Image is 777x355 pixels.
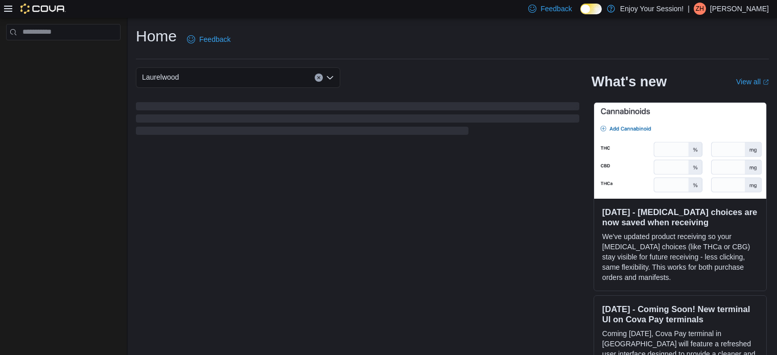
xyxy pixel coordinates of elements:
span: Feedback [199,34,230,44]
h2: What's new [592,74,667,90]
p: We've updated product receiving so your [MEDICAL_DATA] choices (like THCa or CBG) stay visible fo... [602,231,758,282]
h1: Home [136,26,177,46]
p: [PERSON_NAME] [710,3,769,15]
h3: [DATE] - [MEDICAL_DATA] choices are now saved when receiving [602,207,758,227]
p: | [688,3,690,15]
button: Clear input [315,74,323,82]
button: Open list of options [326,74,334,82]
nav: Complex example [6,42,121,67]
p: Enjoy Your Session! [620,3,684,15]
span: Loading [136,104,579,137]
img: Cova [20,4,66,14]
span: Feedback [540,4,572,14]
a: Feedback [183,29,234,50]
svg: External link [763,79,769,85]
a: View allExternal link [736,78,769,86]
h3: [DATE] - Coming Soon! New terminal UI on Cova Pay terminals [602,304,758,324]
input: Dark Mode [580,4,602,14]
div: Zo Harris [694,3,706,15]
span: ZH [696,3,704,15]
span: Laurelwood [142,71,179,83]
